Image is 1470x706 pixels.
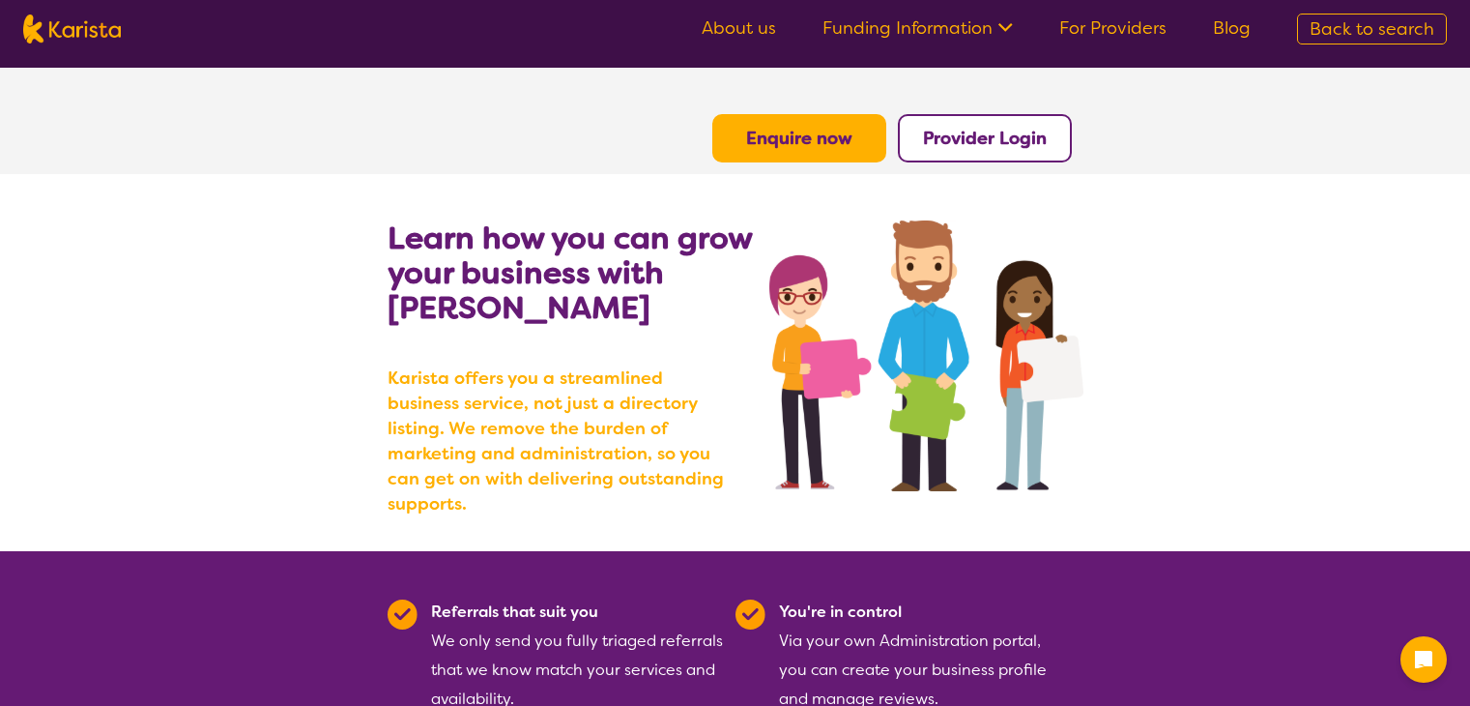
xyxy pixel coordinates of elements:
[388,600,418,630] img: Tick
[746,127,852,150] a: Enquire now
[712,114,886,162] button: Enquire now
[388,366,735,516] b: Karista offers you a streamlined business service, not just a directory listing. We remove the bu...
[822,16,1013,40] a: Funding Information
[779,602,902,622] b: You're in control
[898,114,1072,162] button: Provider Login
[769,221,1082,491] img: grow your business with Karista
[1059,16,1167,40] a: For Providers
[23,15,121,44] img: Karista logo
[431,602,598,622] b: Referrals that suit you
[1310,17,1434,41] span: Back to search
[1297,14,1447,44] a: Back to search
[1213,16,1251,40] a: Blog
[923,127,1047,150] a: Provider Login
[735,600,765,630] img: Tick
[388,218,752,328] b: Learn how you can grow your business with [PERSON_NAME]
[702,16,776,40] a: About us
